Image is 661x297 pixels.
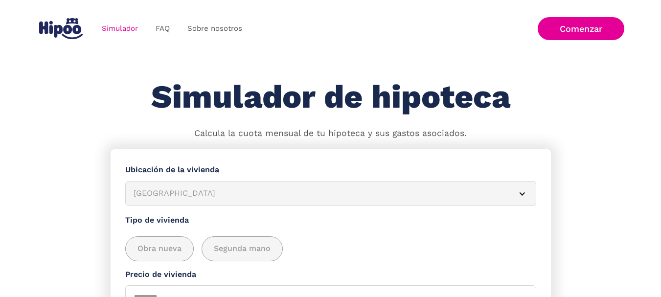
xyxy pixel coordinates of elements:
[147,19,179,38] a: FAQ
[37,14,85,43] a: home
[214,243,271,255] span: Segunda mano
[134,187,504,200] div: [GEOGRAPHIC_DATA]
[125,269,536,281] label: Precio de vivienda
[538,17,624,40] a: Comenzar
[179,19,251,38] a: Sobre nosotros
[151,79,510,115] h1: Simulador de hipoteca
[93,19,147,38] a: Simulador
[125,181,536,206] article: [GEOGRAPHIC_DATA]
[125,214,536,227] label: Tipo de vivienda
[125,164,536,176] label: Ubicación de la vivienda
[125,236,536,261] div: add_description_here
[194,127,467,140] p: Calcula la cuota mensual de tu hipoteca y sus gastos asociados.
[137,243,182,255] span: Obra nueva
